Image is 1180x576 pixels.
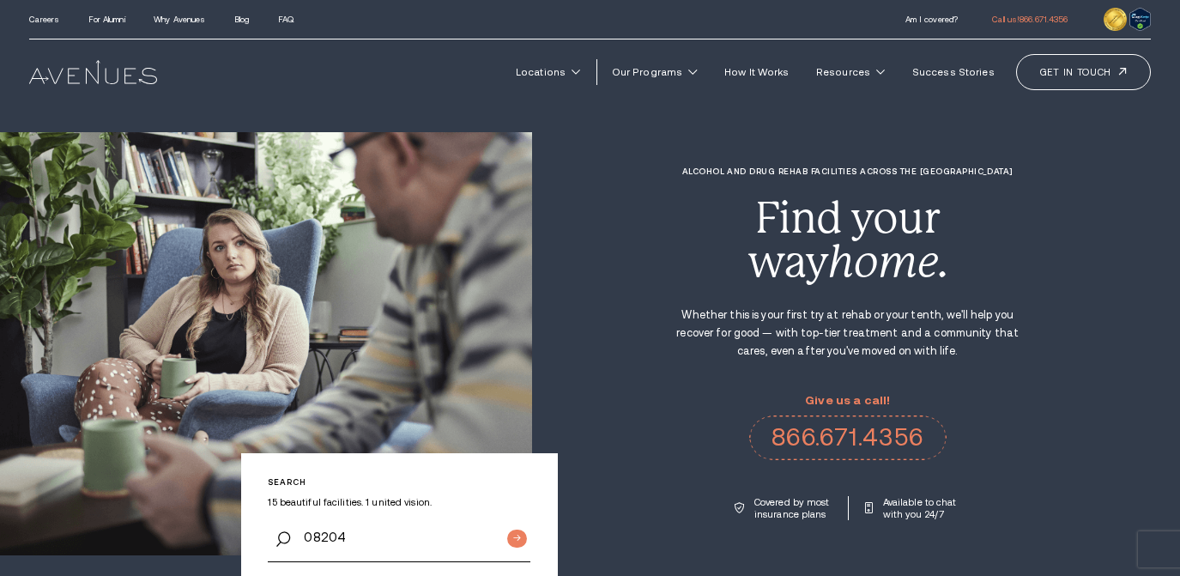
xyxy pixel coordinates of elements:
input: Submit [507,530,527,548]
p: Search [268,477,530,487]
a: Am I covered? [905,15,958,24]
input: Search by city, state, or zip code [268,514,530,562]
a: Success Stories [903,58,1004,86]
a: Covered by most insurance plans [735,496,832,520]
img: Verify Approval for www.avenuesrecovery.com [1129,8,1151,31]
a: Our Programs [602,58,707,86]
a: Careers [29,15,59,24]
p: Covered by most insurance plans [754,496,832,520]
div: Find your way [675,197,1020,283]
h1: Alcohol and Drug Rehab Facilities across the [GEOGRAPHIC_DATA] [675,167,1020,176]
a: How It Works [715,58,799,86]
a: Blog [234,15,249,24]
a: Resources [807,58,895,86]
p: Whether this is your first try at rehab or your tenth, we'll help you recover for good — with top... [675,306,1020,361]
a: Verify LegitScript Approval for www.avenuesrecovery.com [1129,11,1151,23]
a: Get in touch [1016,54,1151,91]
a: Call us!866.671.4356 [992,15,1068,24]
a: Available to chat with you 24/7 [865,496,961,520]
p: Available to chat with you 24/7 [883,496,961,520]
a: Locations [506,58,590,86]
p: Give us a call! [749,394,947,407]
a: Why Avenues [154,15,205,24]
a: For Alumni [88,15,125,24]
span: 866.671.4356 [1020,15,1068,24]
a: FAQ [278,15,293,24]
i: home. [828,237,948,287]
a: 866.671.4356 [749,415,947,460]
p: 15 beautiful facilities. 1 united vision. [268,496,530,508]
